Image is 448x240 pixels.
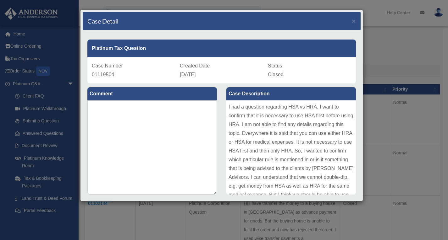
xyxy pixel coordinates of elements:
span: Case Number [92,63,123,68]
label: Comment [87,87,217,100]
button: Comment [87,201,112,210]
div: I had a question regarding HSA vs HRA. I want to confirm that it is necessary to use HSA first be... [226,100,356,195]
div: Platinum Tax Question [87,40,356,57]
span: 01119504 [92,72,114,77]
span: [DATE] [180,72,196,77]
button: Close [352,18,356,24]
h4: Case Detail [87,17,119,25]
span: Created Date [180,63,210,68]
label: Case Description [226,87,356,100]
span: × [352,17,356,24]
span: Status [268,63,282,68]
span: Closed [268,72,284,77]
